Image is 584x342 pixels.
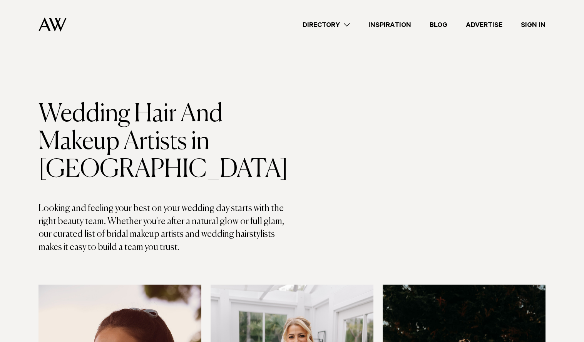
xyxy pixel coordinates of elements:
[38,202,292,254] p: Looking and feeling your best on your wedding day starts with the right beauty team. Whether you'...
[457,20,512,30] a: Advertise
[420,20,457,30] a: Blog
[38,17,67,32] img: Auckland Weddings Logo
[38,101,292,184] h1: Wedding Hair And Makeup Artists in [GEOGRAPHIC_DATA]
[293,20,359,30] a: Directory
[512,20,555,30] a: Sign In
[359,20,420,30] a: Inspiration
